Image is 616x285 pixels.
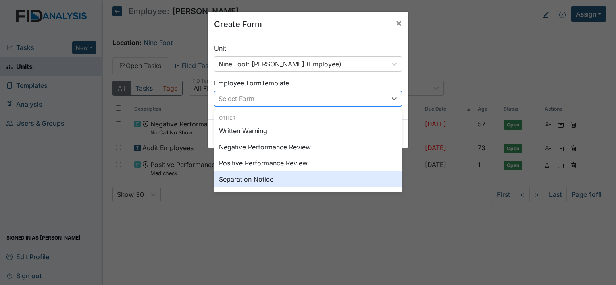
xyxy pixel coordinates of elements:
[214,171,402,187] div: Separation Notice
[214,155,402,171] div: Positive Performance Review
[389,12,408,34] button: Close
[214,123,402,139] div: Written Warning
[219,59,341,69] div: Nine Foot: [PERSON_NAME] (Employee)
[395,17,402,29] span: ×
[214,78,289,88] label: Employee Form Template
[214,139,402,155] div: Negative Performance Review
[214,114,402,122] div: Other
[219,94,254,103] div: Select Form
[214,18,262,30] h5: Create Form
[214,43,226,53] label: Unit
